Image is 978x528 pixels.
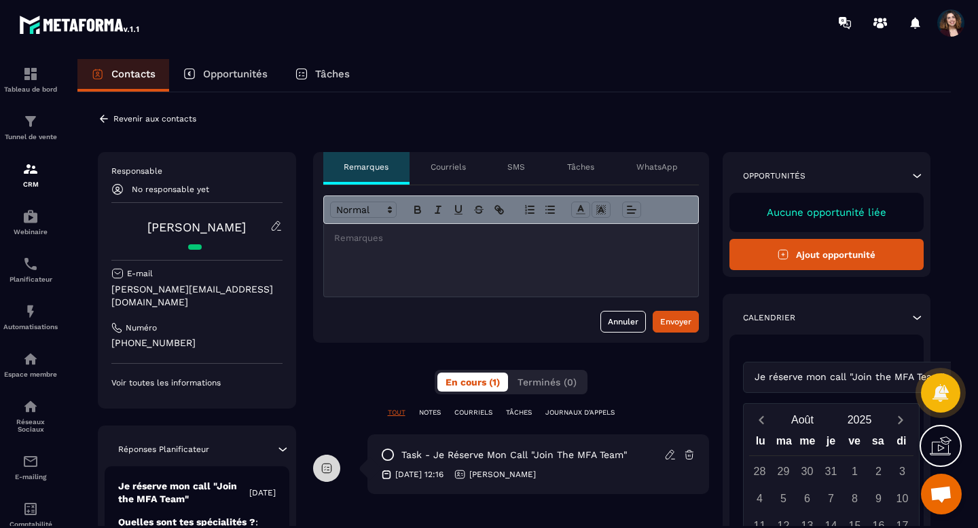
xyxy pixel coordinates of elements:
[249,487,276,498] p: [DATE]
[19,12,141,37] img: logo
[795,459,819,483] div: 30
[203,68,268,80] p: Opportunités
[890,432,913,455] div: di
[600,311,646,333] button: Annuler
[3,293,58,341] a: automationsautomationsAutomatisations
[111,68,156,80] p: Contacts
[147,220,246,234] a: [PERSON_NAME]
[169,59,281,92] a: Opportunités
[819,459,843,483] div: 31
[3,181,58,188] p: CRM
[921,474,962,514] a: Ouvrir le chat
[3,443,58,491] a: emailemailE-mailing
[446,377,500,388] span: En cours (1)
[653,311,699,333] button: Envoyer
[3,56,58,103] a: formationformationTableau de bord
[454,408,492,417] p: COURRIELS
[743,312,795,323] p: Calendrier
[3,323,58,331] p: Automatisations
[890,459,914,483] div: 3
[344,162,388,172] p: Remarques
[774,408,831,432] button: Open months overlay
[22,256,39,272] img: scheduler
[509,373,585,392] button: Terminés (0)
[890,487,914,510] div: 10
[113,114,196,124] p: Revenir aux contacts
[3,473,58,480] p: E-mailing
[748,432,772,455] div: lu
[819,487,843,510] div: 7
[22,351,39,367] img: automations
[3,133,58,140] p: Tunnel de vente
[111,377,283,388] p: Voir toutes les informations
[77,59,169,92] a: Contacts
[111,166,283,176] p: Responsable
[748,487,772,510] div: 4
[401,449,628,461] p: task - Je réserve mon call "Join the MFA Team"
[127,268,153,279] p: E-mail
[431,162,466,172] p: Courriels
[22,303,39,320] img: automations
[3,418,58,433] p: Réseaux Sociaux
[22,208,39,225] img: automations
[22,66,39,82] img: formation
[843,459,867,483] div: 1
[729,239,924,270] button: Ajout opportunité
[315,68,350,80] p: Tâches
[867,459,890,483] div: 2
[843,487,867,510] div: 8
[866,432,890,455] div: sa
[469,469,536,480] p: [PERSON_NAME]
[3,86,58,93] p: Tableau de bord
[118,444,209,455] p: Réponses Planificateur
[795,487,819,510] div: 6
[636,162,678,172] p: WhatsApp
[3,371,58,378] p: Espace membre
[111,337,283,350] p: [PHONE_NUMBER]
[867,487,890,510] div: 9
[22,113,39,130] img: formation
[831,408,888,432] button: Open years overlay
[518,377,577,388] span: Terminés (0)
[545,408,615,417] p: JOURNAUX D'APPELS
[281,59,363,92] a: Tâches
[660,315,691,328] div: Envoyer
[772,487,795,510] div: 5
[3,246,58,293] a: schedulerschedulerPlanificateur
[748,459,772,483] div: 28
[3,388,58,443] a: social-networksocial-networkRéseaux Sociaux
[3,228,58,235] p: Webinaire
[3,103,58,151] a: formationformationTunnel de vente
[567,162,594,172] p: Tâches
[3,276,58,283] p: Planificateur
[819,432,843,455] div: je
[111,283,283,309] p: [PERSON_NAME][EMAIL_ADDRESS][DOMAIN_NAME]
[749,411,774,429] button: Previous month
[419,408,441,417] p: NOTES
[126,322,157,333] p: Numéro
[22,398,39,415] img: social-network
[888,411,913,429] button: Next month
[743,170,805,181] p: Opportunités
[437,373,508,392] button: En cours (1)
[3,341,58,388] a: automationsautomationsEspace membre
[3,151,58,198] a: formationformationCRM
[3,198,58,246] a: automationsautomationsWebinaire
[3,521,58,528] p: Comptabilité
[506,408,532,417] p: TÂCHES
[843,432,867,455] div: ve
[22,501,39,517] img: accountant
[22,161,39,177] img: formation
[118,480,249,506] p: Je réserve mon call "Join the MFA Team"
[743,206,911,219] p: Aucune opportunité liée
[772,432,796,455] div: ma
[395,469,443,480] p: [DATE] 12:16
[796,432,820,455] div: me
[22,453,39,470] img: email
[388,408,405,417] p: TOUT
[507,162,525,172] p: SMS
[132,185,209,194] p: No responsable yet
[752,370,948,385] span: Je réserve mon call "Join the MFA Team"
[772,459,795,483] div: 29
